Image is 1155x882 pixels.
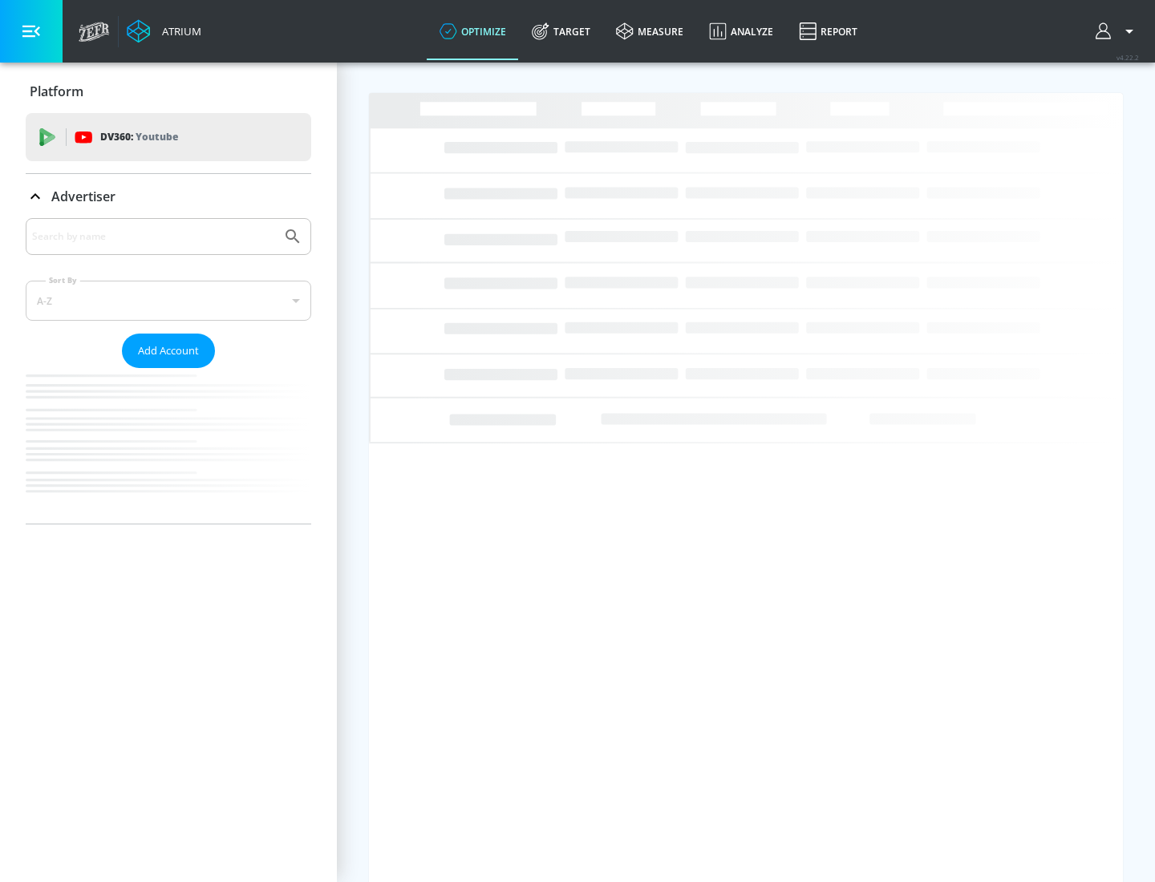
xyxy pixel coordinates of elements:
span: v 4.22.2 [1116,53,1139,62]
a: Atrium [127,19,201,43]
div: A-Z [26,281,311,321]
div: DV360: Youtube [26,113,311,161]
p: Youtube [136,128,178,145]
span: Add Account [138,342,199,360]
p: Advertiser [51,188,115,205]
div: Platform [26,69,311,114]
a: Report [786,2,870,60]
div: Advertiser [26,174,311,219]
button: Add Account [122,334,215,368]
p: DV360: [100,128,178,146]
input: Search by name [32,226,275,247]
nav: list of Advertiser [26,368,311,524]
a: optimize [427,2,519,60]
a: Target [519,2,603,60]
a: measure [603,2,696,60]
p: Platform [30,83,83,100]
div: Advertiser [26,218,311,524]
a: Analyze [696,2,786,60]
div: Atrium [156,24,201,38]
label: Sort By [46,275,80,285]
